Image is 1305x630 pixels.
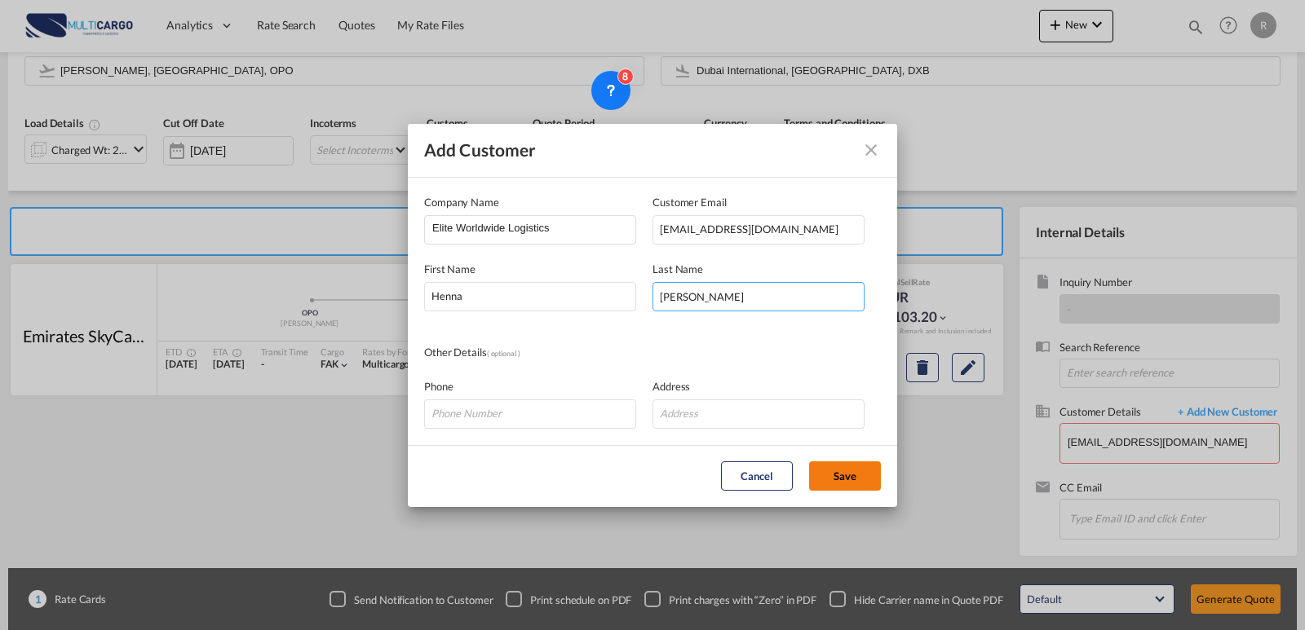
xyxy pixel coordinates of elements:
[424,282,636,311] input: First Name
[424,196,499,209] span: Company Name
[408,124,897,507] md-dialog: Add Customer Company ...
[432,216,635,240] input: Company
[861,140,881,160] md-icon: icon-close
[487,349,520,358] span: ( optional )
[424,139,456,160] span: Add
[424,399,636,429] input: Phone Number
[855,134,887,166] button: icon-close
[652,215,865,245] input: Email
[652,380,690,393] span: Address
[424,344,652,362] div: Other Details
[721,461,793,491] button: Cancel
[652,399,865,429] input: Address
[459,139,536,160] span: Customer
[652,282,865,311] input: Last Name
[424,380,453,393] span: Phone
[652,196,727,209] span: Customer Email
[652,262,703,275] span: Last Name
[809,461,881,491] button: Save
[424,262,476,275] span: First Name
